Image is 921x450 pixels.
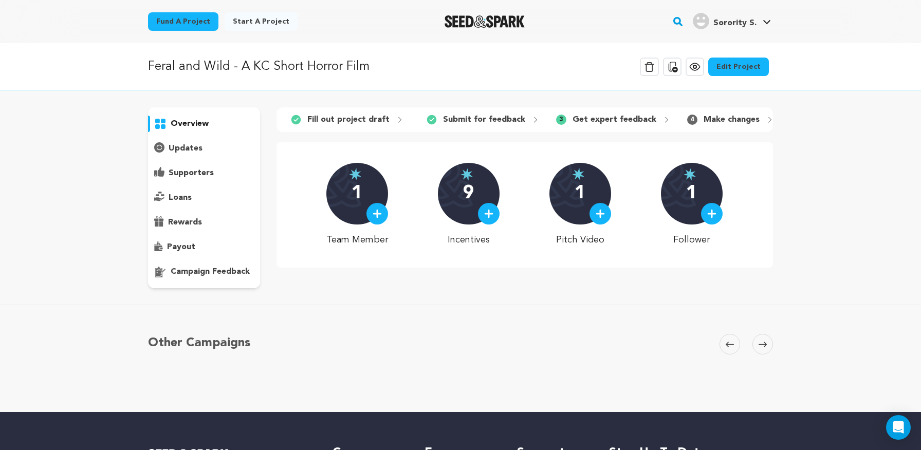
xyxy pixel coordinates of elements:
a: Seed&Spark Homepage [445,15,525,28]
p: Fill out project draft [307,114,390,126]
button: updates [148,140,260,157]
p: campaign feedback [171,266,250,278]
span: 3 [556,115,566,125]
img: plus.svg [373,209,382,218]
p: 1 [352,183,362,204]
img: plus.svg [707,209,716,218]
p: Follower [661,233,723,247]
img: Seed&Spark Logo Dark Mode [445,15,525,28]
button: loans [148,190,260,206]
p: Submit for feedback [443,114,525,126]
img: plus.svg [484,209,493,218]
img: user.png [693,13,709,29]
span: Sorority S.'s Profile [691,11,773,32]
button: campaign feedback [148,264,260,280]
div: Open Intercom Messenger [886,415,911,440]
a: Fund a project [148,12,218,31]
p: supporters [169,167,214,179]
img: plus.svg [596,209,605,218]
button: payout [148,239,260,255]
p: Incentives [438,233,500,247]
p: Make changes [704,114,760,126]
button: supporters [148,165,260,181]
p: payout [167,241,195,253]
p: Feral and Wild - A KC Short Horror Film [148,58,370,76]
a: Sorority S.'s Profile [691,11,773,29]
p: 1 [575,183,585,204]
button: rewards [148,214,260,231]
p: overview [171,118,209,130]
h5: Other Campaigns [148,334,250,352]
span: 4 [687,115,697,125]
p: Team Member [326,233,389,247]
p: rewards [168,216,202,229]
div: Sorority S.'s Profile [693,13,757,29]
p: updates [169,142,202,155]
p: Pitch Video [549,233,612,247]
p: loans [169,192,192,204]
span: Sorority S. [713,19,757,27]
a: Edit Project [708,58,769,76]
a: Start a project [225,12,298,31]
p: 1 [686,183,697,204]
p: 9 [463,183,474,204]
p: Get expert feedback [573,114,656,126]
button: overview [148,116,260,132]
